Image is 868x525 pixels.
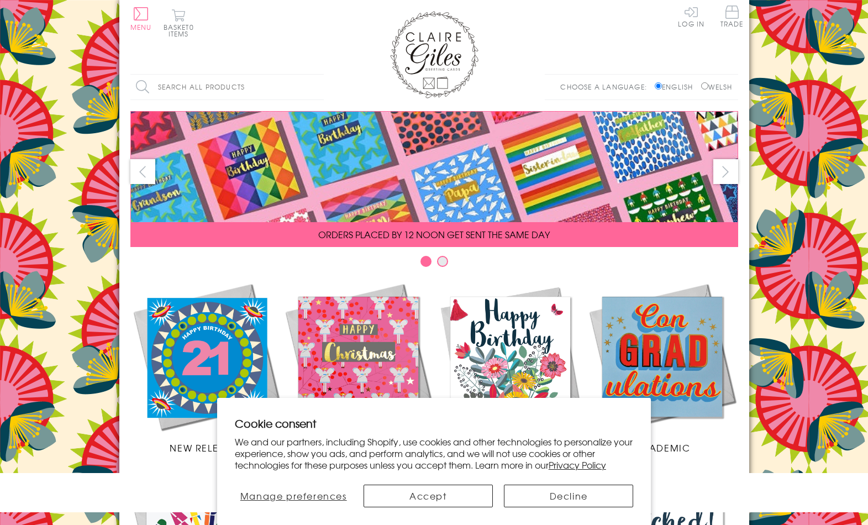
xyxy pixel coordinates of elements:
[364,485,493,507] button: Accept
[720,6,744,29] a: Trade
[130,75,324,99] input: Search all products
[235,485,353,507] button: Manage preferences
[655,82,698,92] label: English
[720,6,744,27] span: Trade
[240,489,347,502] span: Manage preferences
[560,82,653,92] p: Choose a language:
[169,22,194,39] span: 0 items
[130,22,152,32] span: Menu
[282,281,434,454] a: Christmas
[235,436,634,470] p: We and our partners, including Shopify, use cookies and other technologies to personalize your ex...
[420,256,432,267] button: Carousel Page 1 (Current Slide)
[549,458,606,471] a: Privacy Policy
[130,7,152,30] button: Menu
[170,441,242,454] span: New Releases
[130,281,282,454] a: New Releases
[655,82,662,90] input: English
[586,281,738,454] a: Academic
[701,82,733,92] label: Welsh
[164,9,194,37] button: Basket0 items
[437,256,448,267] button: Carousel Page 2
[678,6,704,27] a: Log In
[634,441,691,454] span: Academic
[504,485,633,507] button: Decline
[434,281,586,454] a: Birthdays
[130,255,738,272] div: Carousel Pagination
[313,75,324,99] input: Search
[701,82,708,90] input: Welsh
[713,159,738,184] button: next
[235,416,634,431] h2: Cookie consent
[390,11,478,98] img: Claire Giles Greetings Cards
[130,159,155,184] button: prev
[318,228,550,241] span: ORDERS PLACED BY 12 NOON GET SENT THE SAME DAY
